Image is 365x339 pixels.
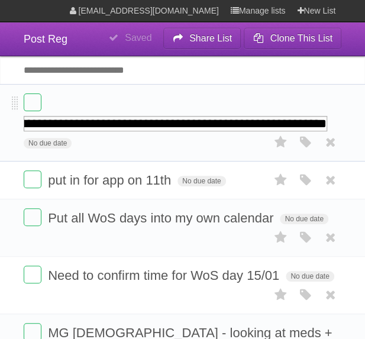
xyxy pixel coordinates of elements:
label: Done [24,208,41,226]
span: Put all WoS days into my own calendar [48,211,276,225]
label: Star task [269,133,292,152]
span: Need to confirm time for WoS day 15/01 [48,268,282,283]
label: Done [24,170,41,188]
b: Saved [125,33,151,43]
label: Star task [269,170,292,190]
label: Star task [269,228,292,247]
label: Done [24,93,41,111]
span: Post Reg [24,33,67,45]
button: Share List [163,28,241,49]
span: No due date [177,176,225,186]
b: Clone This List [270,33,332,43]
span: No due date [280,214,328,224]
label: Done [24,266,41,283]
span: put in for app on 11th [48,173,174,188]
label: Star task [269,285,292,305]
span: No due date [286,271,334,282]
b: Share List [189,33,232,43]
button: Clone This List [244,28,341,49]
span: No due date [24,138,72,148]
